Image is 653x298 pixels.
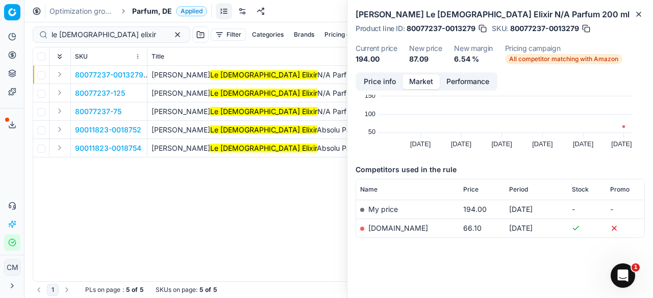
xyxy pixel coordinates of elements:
[132,6,207,16] span: Parfum, DEApplied
[75,125,141,135] button: 90011823-0018752
[54,142,66,154] button: Expand
[61,284,73,296] button: Go to next page
[463,205,487,213] span: 194.00
[463,224,482,232] span: 66.10
[140,286,143,294] strong: 5
[210,89,317,97] mark: Le [DEMOGRAPHIC_DATA] Elixir
[356,165,645,175] h5: Competitors used in the rule
[176,6,207,16] span: Applied
[210,144,317,152] mark: Le [DEMOGRAPHIC_DATA] Elixir
[47,284,59,296] button: 1
[152,52,164,61] span: Title
[75,52,88,61] span: SKU
[205,286,211,294] strong: of
[611,140,632,148] text: [DATE]
[606,200,644,219] td: -
[368,224,428,232] a: [DOMAIN_NAME]
[210,125,317,134] mark: Le [DEMOGRAPHIC_DATA] Elixir
[454,54,493,64] dd: 6.54 %
[410,140,431,148] text: [DATE]
[491,140,512,148] text: [DATE]
[54,105,66,117] button: Expand
[409,45,442,52] dt: New price
[403,74,440,89] button: Market
[505,45,622,52] dt: Pricing campaign
[54,68,66,80] button: Expand
[509,185,528,194] span: Period
[368,128,375,136] text: 50
[126,286,130,294] strong: 5
[210,70,317,79] mark: Le [DEMOGRAPHIC_DATA] Elixir
[4,259,20,276] button: CM
[132,286,138,294] strong: of
[5,260,20,275] span: CM
[54,50,66,63] button: Expand all
[356,25,405,32] span: Product line ID :
[210,107,317,116] mark: Le [DEMOGRAPHIC_DATA] Elixir
[33,284,73,296] nav: pagination
[356,8,645,20] h2: [PERSON_NAME] Le [DEMOGRAPHIC_DATA] Elixir N/A Parfum 200 ml
[463,185,479,194] span: Price
[632,263,640,272] span: 1
[152,144,389,152] span: [PERSON_NAME] Absolu Parfum 125 ml
[54,123,66,136] button: Expand
[356,54,397,64] dd: 194.00
[532,140,552,148] text: [DATE]
[365,110,375,118] text: 100
[368,205,398,213] span: My price
[409,54,442,64] dd: 87.09
[85,286,143,294] div: :
[152,70,382,79] span: [PERSON_NAME] N/A Parfum 200 ml
[248,29,288,41] button: Categories
[54,87,66,99] button: Expand
[49,6,207,16] nav: breadcrumb
[52,30,163,40] input: Search by SKU or title
[75,143,141,153] button: 90011823-0018754
[365,92,375,99] text: 150
[509,205,533,213] span: [DATE]
[132,6,172,16] span: Parfum, DE
[85,286,120,294] span: PLs on page
[152,89,380,97] span: [PERSON_NAME] N/A Parfum 125 ml
[610,185,630,194] span: Promo
[357,74,403,89] button: Price info
[440,74,496,89] button: Performance
[356,45,397,52] dt: Current price
[75,106,121,117] button: 80077237-75
[152,125,386,134] span: [PERSON_NAME] Absolu Parfum 75 ml
[505,54,622,64] span: All competitor matching with Amazon
[49,6,115,16] a: Optimization groups
[573,140,593,148] text: [DATE]
[611,263,635,288] iframe: Intercom live chat
[75,70,143,80] button: 80077237-0013279
[509,224,533,232] span: [DATE]
[492,25,508,32] span: SKU :
[454,45,493,52] dt: New margin
[320,29,379,41] button: Pricing campaign
[572,185,589,194] span: Stock
[451,140,471,148] text: [DATE]
[510,23,579,34] span: 80077237-0013279
[152,107,376,116] span: [PERSON_NAME] N/A Parfum 75 ml
[360,185,378,194] span: Name
[407,23,475,34] span: 80077237-0013279
[213,286,217,294] strong: 5
[33,284,45,296] button: Go to previous page
[568,200,606,219] td: -
[156,286,197,294] span: SKUs on page :
[75,88,125,98] button: 80077237-125
[290,29,318,41] button: Brands
[199,286,203,294] strong: 5
[211,29,246,41] button: Filter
